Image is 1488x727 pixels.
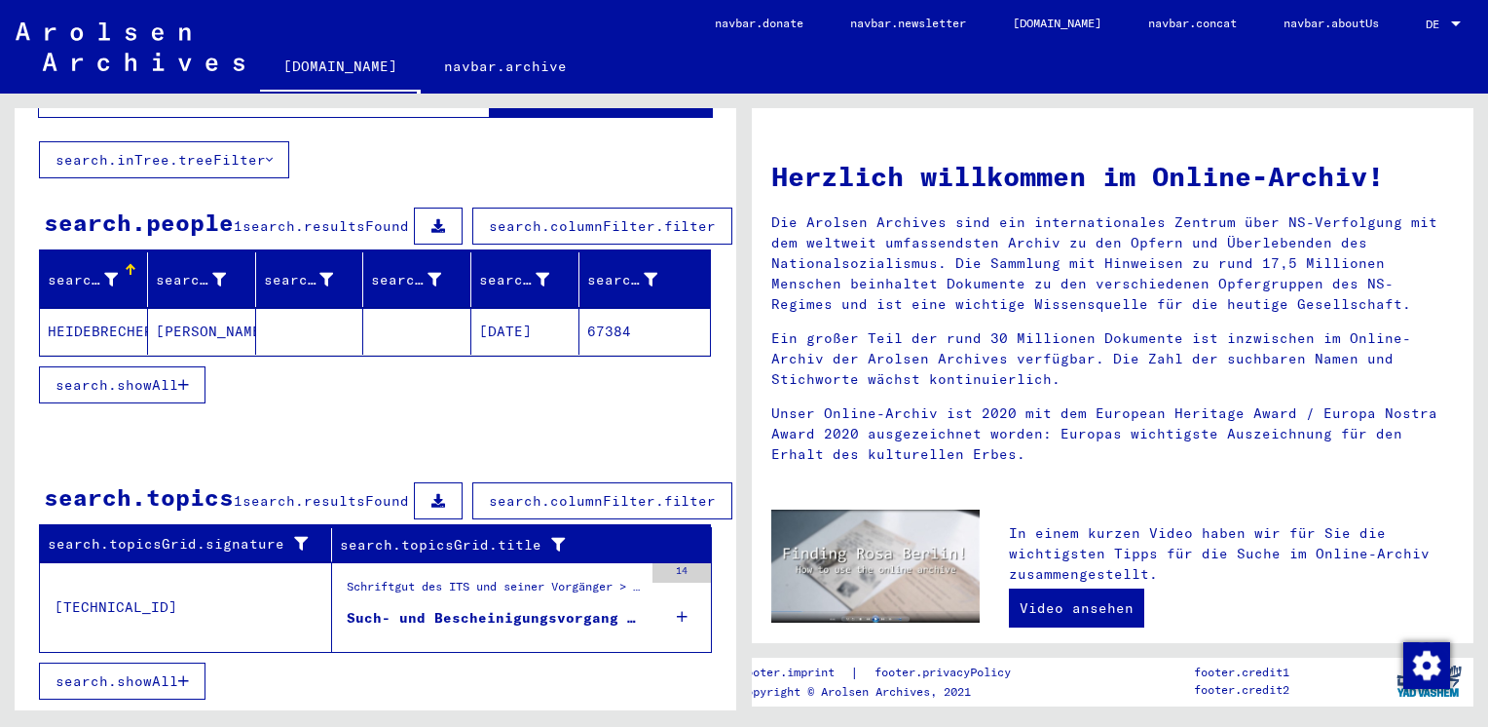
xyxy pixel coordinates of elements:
[48,270,118,290] div: search.peopleGrid.lastName
[471,252,579,307] mat-header-cell: search.peopleGrid.yearBirth
[1393,657,1466,706] img: yv_logo.png
[1194,681,1289,699] p: footer.credit2
[40,252,148,307] mat-header-cell: search.peopleGrid.lastName
[479,270,549,290] div: search.peopleGrid.yearBirth
[40,308,148,355] mat-cell: HEIDEBRECHER
[739,683,1034,701] p: Copyright © Arolsen Archives, 2021
[264,270,334,290] div: search.peopleGrid.maidenName
[489,492,716,510] span: search.columnFilter.filter
[1403,642,1450,689] img: Zustimmung ändern
[421,43,590,90] a: navbar.archive
[771,212,1454,315] p: Die Arolsen Archives sind ein internationales Zentrum über NS-Verfolgung mit dem weltweit umfasse...
[771,328,1454,390] p: Ein großer Teil der rund 30 Millionen Dokumente ist inzwischen im Online-Archiv der Arolsen Archi...
[234,492,242,510] span: 1
[48,529,331,560] div: search.topicsGrid.signature
[148,308,256,355] mat-cell: [PERSON_NAME]
[1009,589,1144,628] a: Video ansehen
[479,264,578,295] div: search.peopleGrid.yearBirth
[260,43,421,94] a: [DOMAIN_NAME]
[859,663,1034,683] a: footer.privacyPolicy
[39,366,205,403] button: search.showAll
[56,672,178,690] span: search.showAll
[264,264,363,295] div: search.peopleGrid.maidenName
[156,264,255,295] div: search.peopleGrid.firstName
[340,535,663,555] div: search.topicsGrid.title
[234,217,242,235] span: 1
[771,156,1454,197] h1: Herzlich willkommen im Online-Archiv!
[371,270,441,290] div: search.peopleGrid.placeBirth
[48,264,147,295] div: search.peopleGrid.lastName
[363,252,471,307] mat-header-cell: search.peopleGrid.placeBirth
[340,529,688,560] div: search.topicsGrid.title
[39,663,205,700] button: search.showAll
[347,578,643,605] div: Schriftgut des ITS und seiner Vorgänger > Bearbeitung von Anfragen > Fallbezogene [MEDICAL_DATA] ...
[48,534,307,555] div: search.topicsGrid.signature
[472,208,732,245] button: search.columnFilter.filter
[16,22,244,71] img: Arolsen_neg.svg
[1009,523,1454,585] p: In einem kurzen Video haben wir für Sie die wichtigsten Tipps für die Suche im Online-Archiv zusa...
[371,264,470,295] div: search.peopleGrid.placeBirth
[44,205,234,240] div: search.people
[44,479,234,515] div: search.topics
[739,663,1034,683] div: |
[739,663,850,683] a: footer.imprint
[587,270,657,290] div: search.peopleGrid.prisonerNumber
[652,563,711,583] div: 14
[347,608,643,629] div: Such- und Bescheinigungsvorgang Nr. 943.735 für [PERSON_NAME] geboren [DEMOGRAPHIC_DATA]
[771,510,980,623] img: video.jpg
[471,308,579,355] mat-cell: [DATE]
[1194,664,1289,681] p: footer.credit1
[40,562,332,652] td: [TECHNICAL_ID]
[489,217,716,235] span: search.columnFilter.filter
[472,482,732,519] button: search.columnFilter.filter
[56,376,178,394] span: search.showAll
[587,264,687,295] div: search.peopleGrid.prisonerNumber
[156,270,226,290] div: search.peopleGrid.firstName
[242,217,409,235] span: search.resultsFound
[39,141,289,178] button: search.inTree.treeFilter
[771,403,1454,465] p: Unser Online-Archiv ist 2020 mit dem European Heritage Award / Europa Nostra Award 2020 ausgezeic...
[579,252,710,307] mat-header-cell: search.peopleGrid.prisonerNumber
[148,252,256,307] mat-header-cell: search.peopleGrid.firstName
[579,308,710,355] mat-cell: 67384
[256,252,364,307] mat-header-cell: search.peopleGrid.maidenName
[1426,18,1447,31] span: DE
[242,492,409,510] span: search.resultsFound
